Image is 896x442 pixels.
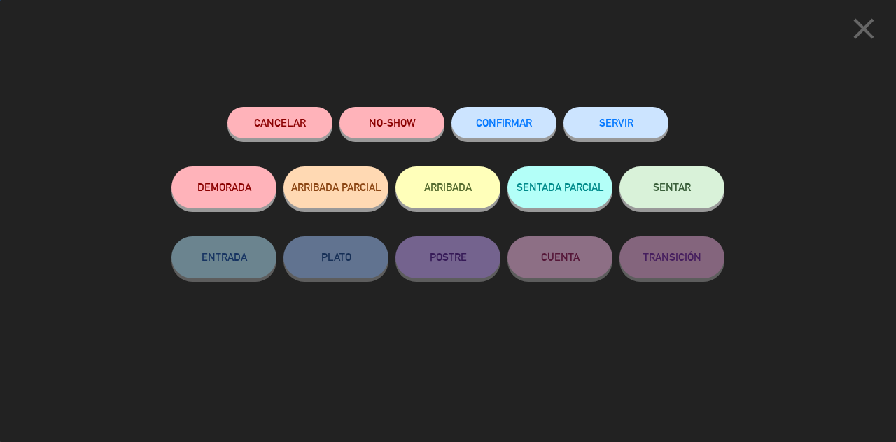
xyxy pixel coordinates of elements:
[395,166,500,208] button: ARRIBADA
[507,236,612,278] button: CUENTA
[283,236,388,278] button: PLATO
[395,236,500,278] button: POSTRE
[227,107,332,138] button: Cancelar
[171,236,276,278] button: ENTRADA
[283,166,388,208] button: ARRIBADA PARCIAL
[339,107,444,138] button: NO-SHOW
[507,166,612,208] button: SENTADA PARCIAL
[846,11,881,46] i: close
[451,107,556,138] button: CONFIRMAR
[291,181,381,193] span: ARRIBADA PARCIAL
[653,181,691,193] span: SENTAR
[619,166,724,208] button: SENTAR
[171,166,276,208] button: DEMORADA
[476,117,532,129] span: CONFIRMAR
[563,107,668,138] button: SERVIR
[842,10,885,52] button: close
[619,236,724,278] button: TRANSICIÓN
